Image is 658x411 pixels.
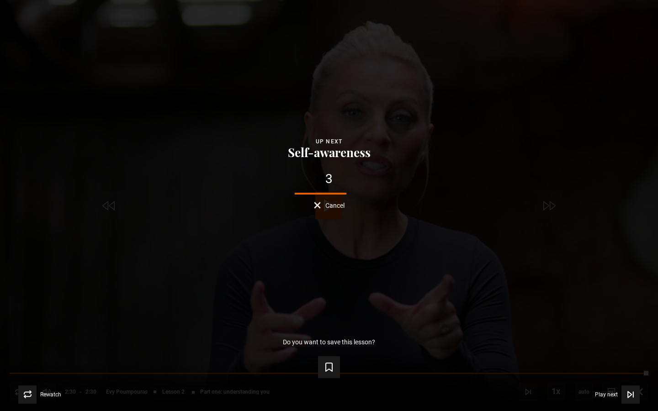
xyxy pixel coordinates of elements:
[314,202,345,209] button: Cancel
[15,137,643,146] div: Up next
[283,339,375,345] p: Do you want to save this lesson?
[18,385,61,404] button: Rewatch
[15,173,643,185] div: 3
[285,146,373,159] button: Self-awareness
[325,202,345,209] span: Cancel
[595,385,640,404] button: Play next
[595,392,618,397] span: Play next
[40,392,61,397] span: Rewatch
